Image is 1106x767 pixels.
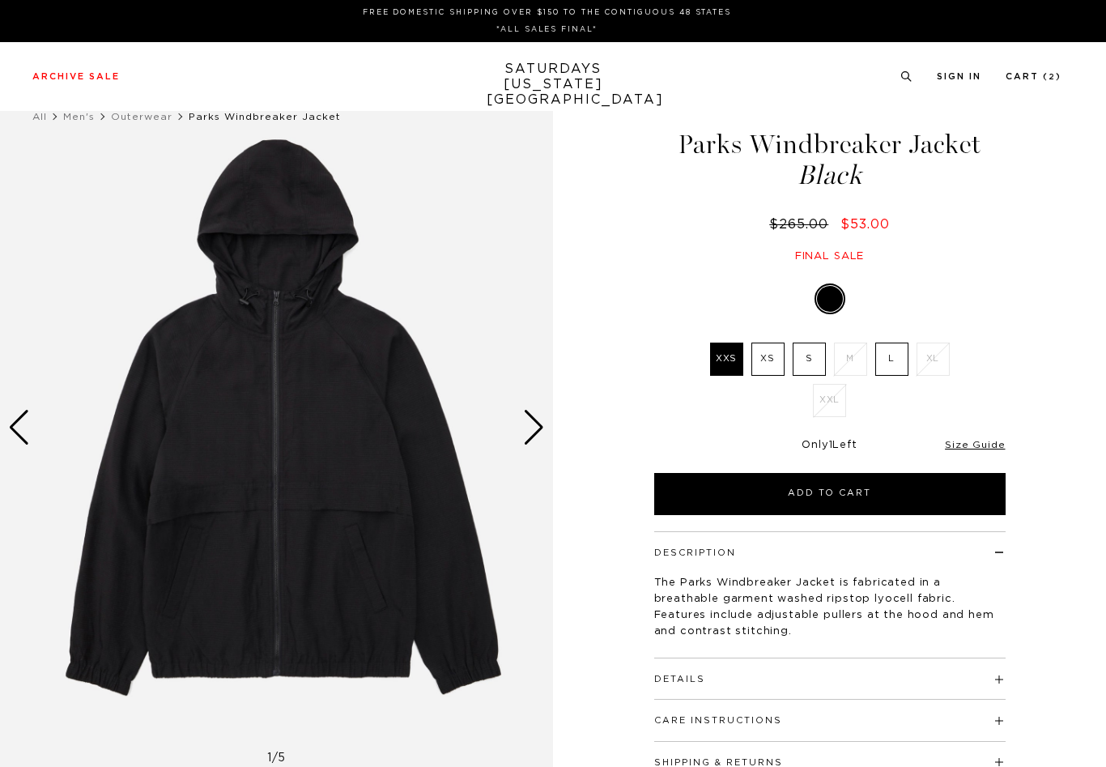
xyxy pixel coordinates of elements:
a: Size Guide [945,440,1005,450]
button: Details [654,675,705,684]
a: SATURDAYS[US_STATE][GEOGRAPHIC_DATA] [487,62,620,108]
p: The Parks Windbreaker Jacket is fabricated in a breathable garment washed ripstop lyocell fabric.... [654,575,1006,640]
span: 5 [278,752,286,764]
div: Previous slide [8,410,30,445]
div: Final sale [652,249,1008,263]
label: S [793,343,826,376]
del: $265.00 [769,218,835,231]
button: Add to Cart [654,473,1006,515]
a: Sign In [937,72,981,81]
h1: Parks Windbreaker Jacket [652,131,1008,189]
div: Next slide [523,410,545,445]
button: Care Instructions [654,716,782,725]
span: Parks Windbreaker Jacket [189,112,341,121]
label: XXS [710,343,743,376]
label: Black [817,286,843,312]
span: Black [652,162,1008,189]
a: Archive Sale [32,72,120,81]
a: Men's [63,112,95,121]
span: $53.00 [840,218,890,231]
a: Cart (2) [1006,72,1061,81]
button: Shipping & Returns [654,758,783,767]
label: XS [751,343,785,376]
a: All [32,112,47,121]
div: Only Left [654,439,1006,453]
p: *ALL SALES FINAL* [39,23,1055,36]
span: 1 [267,752,272,764]
label: L [875,343,908,376]
span: 1 [829,440,833,450]
small: 2 [1049,74,1056,81]
a: Outerwear [111,112,172,121]
button: Description [654,548,736,557]
p: FREE DOMESTIC SHIPPING OVER $150 TO THE CONTIGUOUS 48 STATES [39,6,1055,19]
